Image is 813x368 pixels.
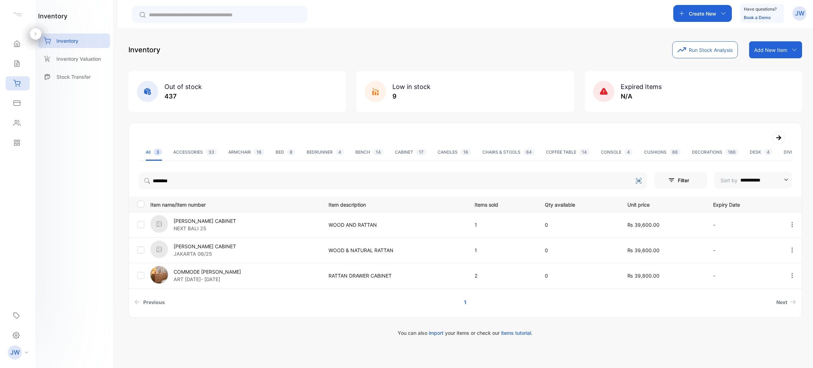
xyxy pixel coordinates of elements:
iframe: LiveChat chat widget [783,338,813,368]
div: ARMCHAIR [228,149,264,155]
span: import [429,330,444,336]
p: Sort by [721,177,737,184]
a: Inventory Valuation [38,52,110,66]
img: item [150,215,168,233]
div: ACCESSORIES [173,149,217,155]
p: [PERSON_NAME] CABINET [174,217,236,225]
div: DIVIDER [784,149,811,155]
span: items tutorial. [501,330,532,336]
a: Page 1 is your current page [456,296,475,309]
p: Inventory [128,44,160,55]
span: 4 [624,149,633,155]
span: Expired Items [621,83,662,90]
p: WOOD AND RATTAN [329,221,460,228]
div: CABINET [395,149,426,155]
a: Inventory [38,34,110,48]
p: You can also your items or check our [128,329,802,337]
img: item [150,241,168,258]
p: Stock Transfer [56,73,91,81]
div: COFFEE TABLE [546,149,590,155]
span: 17 [416,149,426,155]
p: JW [795,9,805,18]
button: Sort by [714,172,792,189]
span: 64 [523,149,535,155]
p: [PERSON_NAME] CABINET [174,243,236,250]
span: 186 [725,149,739,155]
p: Create New [689,10,716,17]
span: Out of stock [164,83,202,90]
div: All [146,149,162,155]
p: Items sold [475,200,530,208]
div: CUSHIONS [644,149,681,155]
p: 0 [545,221,613,228]
span: ₨ 39,800.00 [627,273,660,279]
p: Inventory [56,37,78,44]
p: COMMODE [PERSON_NAME] [174,268,241,275]
p: 437 [164,91,202,101]
p: Inventory Valuation [56,55,101,63]
p: - [713,272,775,279]
p: Have questions? [744,6,777,13]
p: Add New Item [754,46,787,54]
button: JW [793,5,807,22]
a: Next page [773,296,799,309]
p: ART [DATE]- [DATE] [174,275,241,283]
a: Previous page [132,296,168,309]
img: item [150,266,168,284]
p: JAKARTA 06/25 [174,250,236,257]
p: WOOD & NATURAL RATTAN [329,247,460,254]
p: 2 [475,272,530,279]
button: Create New [673,5,732,22]
p: 0 [545,272,613,279]
div: BENCH [355,149,384,155]
div: CANDLES [438,149,471,155]
div: DECORATIONS [692,149,739,155]
div: CHAIRS & STOOLS [482,149,535,155]
span: ₨ 39,600.00 [627,222,660,228]
span: Low in stock [392,83,430,90]
p: 9 [392,91,430,101]
span: ₨ 39,600.00 [627,247,660,253]
a: Stock Transfer [38,70,110,84]
p: 1 [475,247,530,254]
span: 66 [669,149,681,155]
div: BEDRUNNER [307,149,344,155]
span: 8 [287,149,295,155]
span: Next [776,298,787,306]
p: Unit price [627,200,699,208]
span: 33 [206,149,217,155]
p: Expiry Date [713,200,775,208]
span: 16 [254,149,264,155]
p: N/A [621,91,662,101]
p: NEXT BALI 25 [174,225,236,232]
div: DESK [750,149,772,155]
p: Qty available [545,200,613,208]
span: 14 [579,149,590,155]
span: 14 [373,149,384,155]
p: Item name/Item number [150,200,320,208]
a: Book a Demo [744,15,771,20]
p: - [713,221,775,228]
p: 1 [475,221,530,228]
p: - [713,247,775,254]
p: 0 [545,247,613,254]
span: 4 [336,149,344,155]
p: Item description [329,200,460,208]
p: JW [10,348,20,357]
span: 3 [153,149,162,155]
span: 16 [460,149,471,155]
p: RATTAN DRAWER CABINET [329,272,460,279]
div: CONSOLE [601,149,633,155]
h1: inventory [38,11,67,21]
button: Run Stock Analysis [672,41,738,58]
ul: Pagination [129,296,802,309]
span: Previous [143,298,165,306]
div: BED [276,149,295,155]
span: 4 [764,149,772,155]
img: logo [12,9,23,20]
